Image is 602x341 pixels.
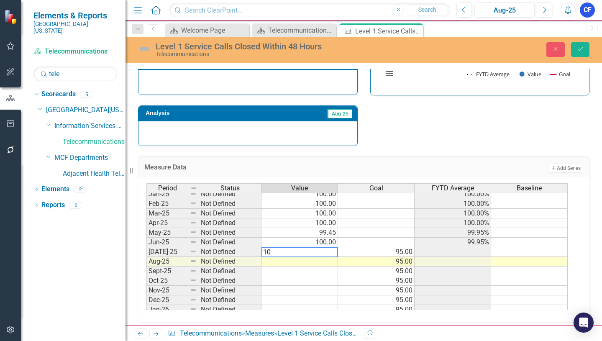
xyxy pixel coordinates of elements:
[144,164,383,171] h3: Measure Data
[355,26,421,36] div: Level 1 Service Calls Closed Within 48 Hours
[245,329,274,337] a: Measures
[190,296,197,303] img: 8DAGhfEEPCf229AAAAAElFTkSuQmCC
[384,68,395,79] button: View chart menu, Chart
[291,185,308,192] span: Value
[369,185,383,192] span: Goal
[146,276,188,286] td: Oct-25
[80,91,93,98] div: 5
[138,42,151,56] img: Not Defined
[254,25,334,36] a: Telecommunications Dashboard
[261,218,338,228] td: 100.00
[415,209,491,218] td: 100.00%
[338,295,415,305] td: 95.00
[190,210,197,216] img: 8DAGhfEEPCf229AAAAAElFTkSuQmCC
[261,228,338,238] td: 99.45
[338,305,415,315] td: 95.00
[199,295,261,305] td: Not Defined
[146,238,188,247] td: Jun-25
[146,257,188,267] td: Aug-25
[158,185,177,192] span: Period
[327,109,352,118] span: Aug-25
[261,199,338,209] td: 100.00
[580,3,595,18] button: CF
[190,287,197,293] img: 8DAGhfEEPCf229AAAAAElFTkSuQmCC
[199,257,261,267] td: Not Defined
[63,137,126,147] a: Telecommunications
[199,209,261,218] td: Not Defined
[146,247,188,257] td: [DATE]-25
[180,329,242,337] a: Telecommunications
[199,218,261,228] td: Not Defined
[33,10,117,21] span: Elements & Reports
[261,238,338,247] td: 100.00
[181,25,247,36] div: Welcome Page
[146,267,188,276] td: Sept-25
[199,199,261,209] td: Not Defined
[199,276,261,286] td: Not Defined
[63,169,126,179] a: Adjacent Health Tele-Neurology (Contracted Service)
[156,42,387,51] div: Level 1 Service Calls Closed Within 48 Hours
[146,295,188,305] td: Dec-25
[4,10,19,24] img: ClearPoint Strategy
[418,6,436,13] span: Search
[338,286,415,295] td: 95.00
[190,185,197,192] img: 8DAGhfEEPCf229AAAAAElFTkSuQmCC
[146,209,188,218] td: Mar-25
[199,238,261,247] td: Not Defined
[146,305,188,315] td: Jan-26
[268,25,334,36] div: Telecommunications Dashboard
[54,153,126,163] a: MCF Departments
[338,276,415,286] td: 95.00
[199,247,261,257] td: Not Defined
[190,306,197,313] img: 8DAGhfEEPCf229AAAAAElFTkSuQmCC
[277,329,408,337] div: Level 1 Service Calls Closed Within 48 Hours
[338,247,415,257] td: 95.00
[46,105,126,115] a: [GEOGRAPHIC_DATA][US_STATE]
[69,202,82,209] div: 6
[146,199,188,209] td: Feb-25
[190,238,197,245] img: 8DAGhfEEPCf229AAAAAElFTkSuQmCC
[190,219,197,226] img: 8DAGhfEEPCf229AAAAAElFTkSuQmCC
[574,313,594,333] div: Open Intercom Messenger
[41,185,69,194] a: Elements
[415,199,491,209] td: 100.00%
[548,164,583,173] button: Add Series
[220,185,240,192] span: Status
[169,3,450,18] input: Search ClearPoint...
[467,70,510,78] button: Show FYTD Average
[415,238,491,247] td: 99.95%
[406,4,448,16] button: Search
[146,110,245,116] h3: Analysis
[551,70,570,78] button: Show Goal
[41,200,65,210] a: Reports
[415,228,491,238] td: 99.95%
[74,186,87,193] div: 2
[477,5,532,15] div: Aug-25
[190,200,197,207] img: 8DAGhfEEPCf229AAAAAElFTkSuQmCC
[190,267,197,274] img: 8DAGhfEEPCf229AAAAAElFTkSuQmCC
[338,257,415,267] td: 95.00
[415,218,491,228] td: 100.00%
[190,258,197,264] img: 8DAGhfEEPCf229AAAAAElFTkSuQmCC
[199,228,261,238] td: Not Defined
[146,286,188,295] td: Nov-25
[199,305,261,315] td: Not Defined
[520,70,541,78] button: Show Value
[190,248,197,255] img: 8DAGhfEEPCf229AAAAAElFTkSuQmCC
[33,67,117,81] input: Search Below...
[146,218,188,228] td: Apr-25
[168,329,357,338] div: » »
[261,209,338,218] td: 100.00
[474,3,535,18] button: Aug-25
[167,25,247,36] a: Welcome Page
[146,228,188,238] td: May-25
[190,277,197,284] img: 8DAGhfEEPCf229AAAAAElFTkSuQmCC
[33,21,117,34] small: [GEOGRAPHIC_DATA][US_STATE]
[41,90,76,99] a: Scorecards
[190,229,197,236] img: 8DAGhfEEPCf229AAAAAElFTkSuQmCC
[199,286,261,295] td: Not Defined
[33,47,117,56] a: Telecommunications
[156,51,387,57] div: Telecommunications
[432,185,474,192] span: FYTD Average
